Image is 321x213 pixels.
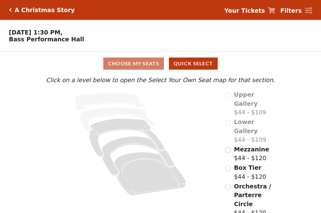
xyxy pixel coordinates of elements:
[114,152,186,196] path: Orchestra / Parterre Circle - Seats Available: 161
[234,90,277,117] label: $44 - $109
[9,8,12,12] a: Click here to go back to filters
[234,183,271,207] span: Orchestra / Parterre Circle
[81,107,156,131] path: Lower Gallery - Seats Available: 0
[234,145,269,163] label: $44 - $120
[234,91,258,107] span: Upper Gallery
[280,6,312,15] a: Filters
[224,6,275,15] a: Your Tickets
[15,7,75,14] h5: A Christmas Story
[169,58,218,70] button: Quick Select
[224,7,265,14] strong: Your Tickets
[234,163,266,181] label: $44 - $120
[234,146,269,153] span: Mezzanine
[234,118,277,144] label: $44 - $109
[234,118,258,134] span: Lower Gallery
[44,76,277,85] p: Click on a level below to open the Select Your Own Seat map for that section.
[75,93,146,110] path: Upper Gallery - Seats Available: 0
[280,7,302,14] strong: Filters
[234,164,261,171] span: Box Tier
